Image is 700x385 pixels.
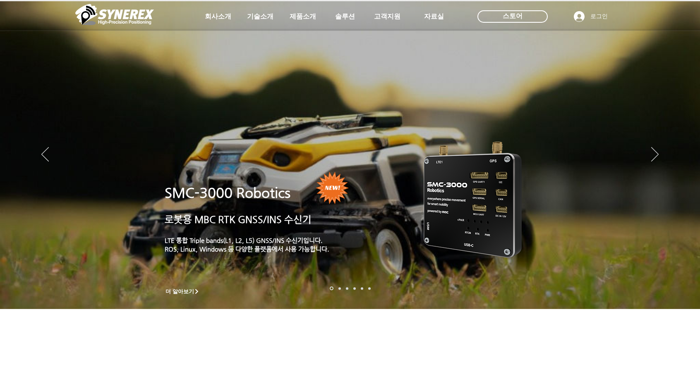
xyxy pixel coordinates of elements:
[477,10,548,23] div: 스토어
[41,147,49,163] button: 이전
[413,8,455,25] a: 자료실
[75,2,154,27] img: 씨너렉스_White_simbol_대지 1.png
[240,8,281,25] a: 기술소개
[338,287,341,290] a: 드론 8 - SMC 2000
[346,287,348,290] a: 측량 IoT
[162,286,203,297] a: 더 알아보기
[290,12,316,21] span: 제품소개
[368,287,371,290] a: 정밀농업
[197,8,239,25] a: 회사소개
[327,287,373,290] nav: 슬라이드
[165,245,329,252] a: ROS, Linux, Windows 등 다양한 플랫폼에서 사용 가능합니다.
[165,237,323,244] a: LTE 통합 Triple bands(L1, L2, L5) GNSS/INS 수신기입니다.
[324,8,366,25] a: 솔루션
[165,185,290,201] a: SMC-3000 Robotics
[587,12,611,21] span: 로그인
[412,129,534,268] img: KakaoTalk_20241224_155801212.png
[651,147,659,163] button: 다음
[165,214,312,225] a: 로봇용 MBC RTK GNSS/INS 수신기
[361,287,363,290] a: 로봇
[374,12,400,21] span: 고객지원
[205,12,231,21] span: 회사소개
[424,12,444,21] span: 자료실
[503,12,523,21] span: 스토어
[367,8,408,25] a: 고객지원
[330,287,333,290] a: 로봇- SMC 2000
[335,12,355,21] span: 솔루션
[247,12,273,21] span: 기술소개
[165,288,194,295] span: 더 알아보기
[568,9,614,24] button: 로그인
[282,8,324,25] a: 제품소개
[353,287,356,290] a: 자율주행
